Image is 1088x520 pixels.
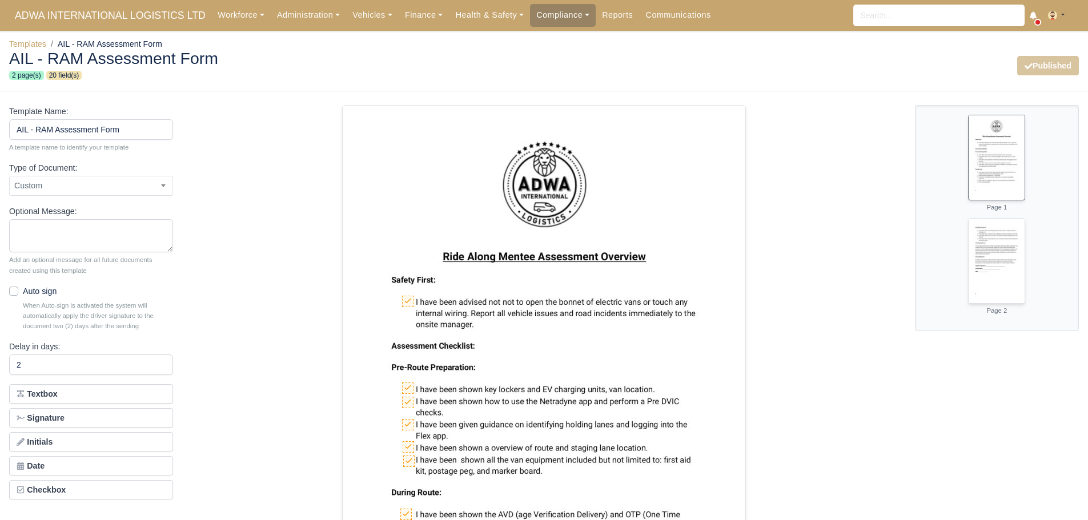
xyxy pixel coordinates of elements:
span: Custom [10,179,172,193]
a: ADWA INTERNATIONAL LOGISTICS LTD [9,5,211,27]
a: Workforce [211,4,271,26]
a: Communications [639,4,717,26]
small: Add an optional message for all future documents created using this template [9,255,173,275]
input: Search... [853,5,1025,26]
button: Initials [9,432,173,452]
a: Health & Safety [449,4,530,26]
a: Vehicles [346,4,399,26]
label: Template Name: [9,105,69,118]
small: Page 1 [986,204,1007,211]
button: Date [9,456,173,475]
h2: AIL - RAM Assessment Form [9,50,536,66]
span: 2 page(s) [9,71,44,80]
a: Templates [9,39,46,49]
small: When Auto-sign is activated the system will automatically apply the driver signature to the docum... [23,300,173,332]
a: Compliance [530,4,596,26]
button: Published [1017,56,1079,75]
label: Optional Message: [9,205,77,218]
small: A template name to identify your template [9,142,173,152]
span: Custom [9,176,173,196]
label: Delay in days: [9,340,60,353]
a: Reports [596,4,639,26]
button: Signature [9,408,173,428]
a: Finance [399,4,449,26]
button: Textbox [9,384,173,404]
small: Page 2 [986,307,1007,314]
label: Type of Document: [9,162,77,175]
li: AIL - RAM Assessment Form [46,38,162,51]
div: AIL - RAM Assessment Form [1,41,1087,91]
span: 20 field(s) [46,71,82,80]
a: Administration [271,4,346,26]
label: Auto sign [23,285,57,298]
button: Checkbox [9,480,173,499]
span: ADWA INTERNATIONAL LOGISTICS LTD [9,4,211,27]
